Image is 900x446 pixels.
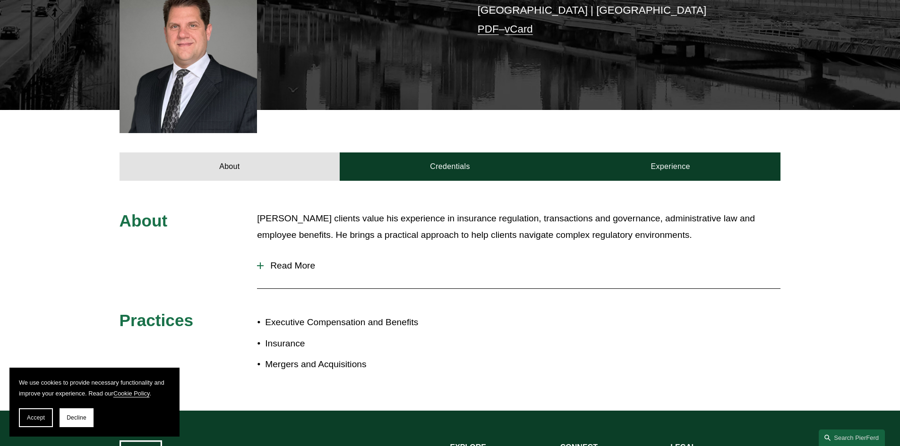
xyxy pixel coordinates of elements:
a: Credentials [340,152,560,181]
a: Search this site [819,429,885,446]
a: Experience [560,152,781,181]
section: Cookie banner [9,368,180,437]
p: [PERSON_NAME] clients value his experience in insurance regulation, transactions and governance, ... [257,210,780,243]
span: Read More [264,261,780,271]
p: Mergers and Acquisitions [265,356,450,373]
button: Accept [19,408,53,427]
p: We use cookies to provide necessary functionality and improve your experience. Read our . [19,377,170,399]
span: About [120,211,168,230]
a: Cookie Policy [113,390,150,397]
a: PDF [478,23,499,35]
p: Executive Compensation and Benefits [265,314,450,331]
span: Accept [27,414,45,421]
p: Insurance [265,336,450,352]
a: About [120,152,340,181]
span: Practices [120,311,194,329]
a: vCard [505,23,533,35]
button: Decline [60,408,94,427]
span: Decline [67,414,86,421]
button: Read More [257,253,780,278]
